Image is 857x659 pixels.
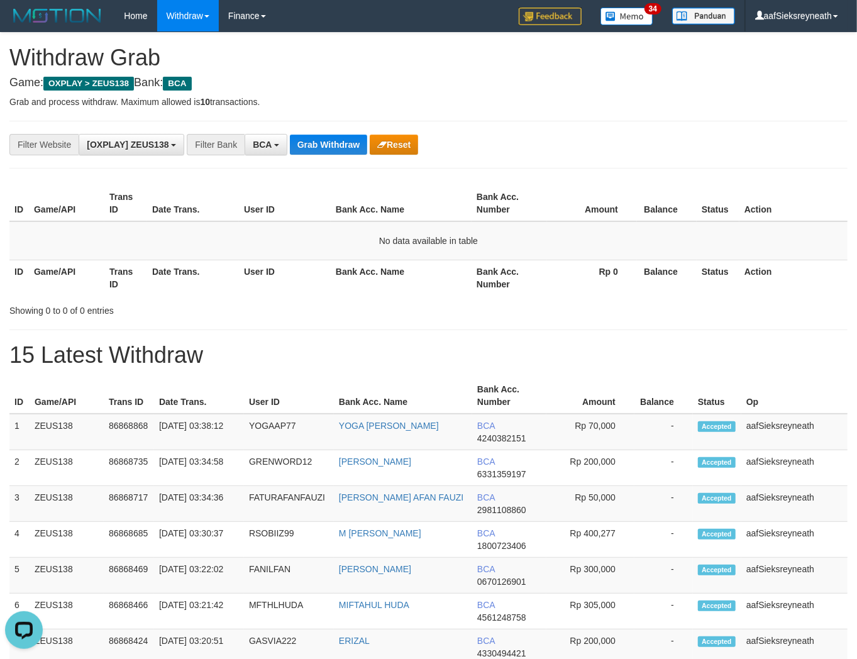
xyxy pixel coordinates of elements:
span: BCA [163,77,191,91]
h1: 15 Latest Withdraw [9,343,848,368]
th: Date Trans. [147,186,239,221]
td: MFTHLHUDA [244,594,334,629]
th: Amount [547,186,637,221]
span: Accepted [698,636,736,647]
span: BCA [477,528,495,538]
th: Balance [634,378,693,414]
td: FATURAFANFAUZI [244,486,334,522]
th: ID [9,186,29,221]
th: Trans ID [104,260,147,296]
a: [PERSON_NAME] [339,564,411,574]
span: Accepted [698,529,736,540]
td: ZEUS138 [30,558,104,594]
td: 2 [9,450,30,486]
th: Bank Acc. Name [334,378,472,414]
th: Date Trans. [147,260,239,296]
td: 5 [9,558,30,594]
span: Accepted [698,493,736,504]
th: Status [697,260,739,296]
span: Copy 0670126901 to clipboard [477,577,526,587]
th: Bank Acc. Name [331,186,472,221]
td: aafSieksreyneath [741,450,848,486]
img: Button%20Memo.svg [600,8,653,25]
th: Rp 0 [547,260,637,296]
td: aafSieksreyneath [741,414,848,450]
td: aafSieksreyneath [741,522,848,558]
button: [OXPLAY] ZEUS138 [79,134,184,155]
td: 86868868 [104,414,154,450]
td: - [634,594,693,629]
td: - [634,486,693,522]
th: Status [697,186,739,221]
td: 1 [9,414,30,450]
div: Filter Bank [187,134,245,155]
span: BCA [477,492,495,502]
span: BCA [477,636,495,646]
h4: Game: Bank: [9,77,848,89]
button: BCA [245,134,287,155]
th: Action [739,260,848,296]
td: FANILFAN [244,558,334,594]
td: 86868717 [104,486,154,522]
span: Copy 4240382151 to clipboard [477,433,526,443]
td: ZEUS138 [30,450,104,486]
td: [DATE] 03:22:02 [154,558,244,594]
div: Showing 0 to 0 of 0 entries [9,299,348,317]
a: [PERSON_NAME] [339,457,411,467]
td: aafSieksreyneath [741,594,848,629]
span: 34 [644,3,661,14]
img: MOTION_logo.png [9,6,105,25]
span: Accepted [698,601,736,611]
th: Balance [637,186,697,221]
td: 3 [9,486,30,522]
span: BCA [477,457,495,467]
h1: Withdraw Grab [9,45,848,70]
td: - [634,522,693,558]
th: Game/API [30,378,104,414]
td: Rp 305,000 [546,594,634,629]
td: ZEUS138 [30,414,104,450]
a: [PERSON_NAME] AFAN FAUZI [339,492,463,502]
td: [DATE] 03:21:42 [154,594,244,629]
th: Balance [637,260,697,296]
th: Trans ID [104,186,147,221]
button: Open LiveChat chat widget [5,5,43,43]
th: Amount [546,378,634,414]
a: ERIZAL [339,636,370,646]
span: BCA [253,140,272,150]
td: RSOBIIZ99 [244,522,334,558]
a: YOGA [PERSON_NAME] [339,421,439,431]
td: ZEUS138 [30,594,104,629]
th: Bank Acc. Number [472,186,547,221]
td: aafSieksreyneath [741,486,848,522]
span: Copy 2981108860 to clipboard [477,505,526,515]
span: Accepted [698,421,736,432]
td: Rp 400,277 [546,522,634,558]
button: Reset [370,135,418,155]
img: Feedback.jpg [519,8,582,25]
span: OXPLAY > ZEUS138 [43,77,134,91]
th: ID [9,260,29,296]
td: - [634,450,693,486]
td: Rp 50,000 [546,486,634,522]
td: ZEUS138 [30,522,104,558]
td: Rp 200,000 [546,450,634,486]
th: Date Trans. [154,378,244,414]
th: User ID [244,378,334,414]
span: BCA [477,600,495,610]
span: Accepted [698,565,736,575]
img: panduan.png [672,8,735,25]
span: Copy 4330494421 to clipboard [477,648,526,658]
td: 86868466 [104,594,154,629]
span: BCA [477,564,495,574]
td: [DATE] 03:30:37 [154,522,244,558]
td: No data available in table [9,221,848,260]
td: - [634,558,693,594]
th: Bank Acc. Number [472,378,546,414]
td: [DATE] 03:34:58 [154,450,244,486]
td: 86868685 [104,522,154,558]
th: User ID [239,260,331,296]
th: User ID [239,186,331,221]
span: Copy 6331359197 to clipboard [477,469,526,479]
span: [OXPLAY] ZEUS138 [87,140,169,150]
